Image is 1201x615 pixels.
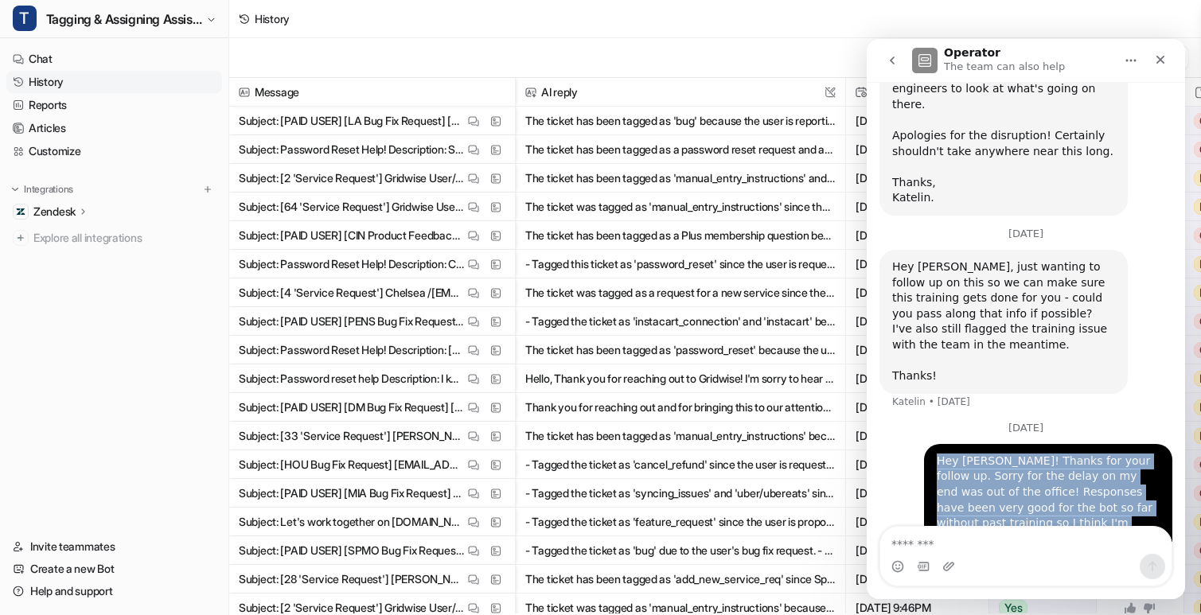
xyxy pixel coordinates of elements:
span: [DATE] 9:45AM [852,450,982,479]
button: The ticket has been tagged as 'add_new_service_req' since SpeedX is not currently listed for auto... [525,565,836,594]
p: Subject: [HOU Bug Fix Request] [EMAIL_ADDRESS][DOMAIN_NAME] Description: *App Version*: 3.70.0 (2... [239,450,464,479]
span: Explore all integrations [33,225,216,251]
p: Subject: [2 'Service Request'] Gridwise User/[EMAIL_ADDRESS][DOMAIN_NAME]> Description: *App Vers... [239,164,464,193]
iframe: Intercom live chat [867,39,1185,599]
p: Subject: Password reset help Description: I keep trying to reset my password, but I’m not receivi... [239,364,464,393]
div: Hey [PERSON_NAME], just wanting to follow up on this so we can make sure this training gets done ... [13,211,261,355]
p: Subject: Let's work together on [DOMAIN_NAME] and gain 📈 Description: Hi there, Kudos on the grea... [239,508,464,536]
span: [DATE] 6:39AM [852,193,982,221]
p: Subject: [PAID USER] [LA Bug Fix Request] [EMAIL_ADDRESS][DOMAIN_NAME] Description: *App Version*... [239,107,464,135]
p: Integrations [24,183,73,196]
div: [DATE] [13,383,306,405]
p: Subject: [33 'Service Request'] [PERSON_NAME]/[EMAIL_ADDRESS][DOMAIN_NAME]> Description: *App Ver... [239,422,464,450]
span: [DATE] 7:16AM [852,508,982,536]
button: Emoji picker [25,521,37,534]
span: [DATE] 7:45AM [852,164,982,193]
div: Katelin • [DATE] [25,358,103,368]
div: Hey [PERSON_NAME]! Thanks for your follow up. Sorry for the delay on my end was out of the office... [70,415,293,524]
button: The ticket was tagged as 'manual_entry_instructions' since the user is requesting a way to manual... [525,193,836,221]
a: Invite teammates [6,535,222,558]
span: [DATE] 4:45PM [852,364,982,393]
button: Gif picker [50,521,63,534]
button: Integrations [6,181,78,197]
a: Create a new Bot [6,558,222,580]
p: Subject: [PAID USER] [MIA Bug Fix Request] [PERSON_NAME][EMAIL_ADDRESS][DOMAIN_NAME] Description:... [239,479,464,508]
p: Subject: Password Reset Help! Description: Salazar81? Enviado desde mi iPhone [239,135,464,164]
span: [DATE] 8:36PM [852,307,982,336]
a: Articles [6,117,222,139]
a: Reports [6,94,222,116]
button: - Tagged the ticket as 'feature_request' since the user is proposing a content partnership/collab... [525,508,836,536]
button: - Tagged the ticket as 'syncing_issues' and 'uber/ubereats' since the user is unable to sync thei... [525,479,836,508]
div: History [255,10,290,27]
button: - Tagged the ticket as 'instacart_connection' and 'instacart' because the user can't link their I... [525,307,836,336]
img: Zendesk [16,207,25,216]
button: - Tagged the ticket as 'bug' due to the user's bug fix request. - Assigned to user ID '3602926047... [525,536,836,565]
p: Subject: [PAID USER] [PENS Bug Fix Request] [EMAIL_ADDRESS][DOMAIN_NAME] Description: *App Versio... [239,307,464,336]
span: T [13,6,37,31]
p: Subject: [4 'Service Request'] Chelsea /[EMAIL_ADDRESS][DOMAIN_NAME]> Description: *App Version*:... [239,278,464,307]
div: [DATE] [13,189,306,211]
span: [DATE] 3:12AM [852,221,982,250]
span: AI reply [522,78,839,107]
textarea: Message… [14,488,305,515]
span: [DATE] 11:51PM [852,536,982,565]
span: [DATE] 11:48AM [852,107,982,135]
button: Send a message… [273,515,298,540]
div: Kim says… [13,405,306,552]
button: The ticket has been tagged as 'password_reset' because the user requested help with resetting the... [525,336,836,364]
button: The ticket has been tagged as 'bug' because the user is reporting an issue after reactivating the... [525,107,836,135]
p: Zendesk [33,204,76,220]
p: Subject: [PAID USER] [SPMO Bug Fix Request] [EMAIL_ADDRESS][DOMAIN_NAME] Description: *App Versio... [239,536,464,565]
button: The ticket has been tagged as a Plus membership question because the user expressed confusion abo... [525,221,836,250]
button: The ticket was tagged as a request for a new service since the message does not match any known s... [525,278,836,307]
img: expand menu [10,184,21,195]
span: [DATE] 11:34PM [852,565,982,594]
a: Customize [6,140,222,162]
span: [DATE] 1:51PM [852,393,982,422]
button: Upload attachment [76,521,88,534]
p: Subject: [PAID USER] [CIN Product Feedback] [EMAIL_ADDRESS][DOMAIN_NAME] Description: *App Versio... [239,221,464,250]
p: Subject: Password Reset Help! Description: [EMAIL_ADDRESS][DOMAIN_NAME] Lovesingh5466 [239,336,464,364]
div: Hey [PERSON_NAME]! Thanks for your follow up. Sorry for the delay on my end was out of the office... [57,405,306,533]
p: Subject: Password Reset Help! Description: Change password [239,250,464,278]
img: explore all integrations [13,230,29,246]
span: Message [236,78,509,107]
p: Subject: [64 'Service Request'] Gridwise User/[EMAIL_ADDRESS][DOMAIN_NAME]> Description: *App Ver... [239,193,464,221]
a: Explore all integrations [6,227,222,249]
button: The ticket has been tagged as 'manual_entry_instructions' because the request mentions "Applemaps... [525,422,836,450]
span: [DATE] 9:08PM [852,278,982,307]
button: - Tagged this ticket as 'password_reset' since the user is requesting password change assistance.... [525,250,836,278]
button: - Tagged the ticket as 'cancel_refund' since the user is requesting a refund for an unauthorized ... [525,450,836,479]
a: Help and support [6,580,222,602]
p: Subject: [28 'Service Request'] [PERSON_NAME] /[EMAIL_ADDRESS][DOMAIN_NAME]> Description: *App Ve... [239,565,464,594]
a: History [6,71,222,93]
span: Tagging & Assigning Assistant [46,8,202,30]
span: Created at [852,78,982,107]
div: Hey [PERSON_NAME], just wanting to follow up on this so we can make sure this training gets done ... [25,220,248,345]
img: menu_add.svg [202,184,213,195]
span: [DATE] 8:36AM [852,479,982,508]
span: [DATE] 8:12PM [852,336,982,364]
span: [DATE] 11:01AM [852,422,982,450]
p: Subject: [PAID USER] [DM Bug Fix Request] [EMAIL_ADDRESS][DOMAIN_NAME] Description: *App Version*... [239,393,464,422]
div: Katelin says… [13,211,306,383]
span: [DATE] 10:42AM [852,135,982,164]
span: [DATE] 10:23PM [852,250,982,278]
button: The ticket has been tagged as 'manual_entry_instructions' and assigned to the appropriate team me... [525,164,836,193]
button: Thank you for reaching out and for bringing this to our attention. We are aware of issues related... [525,393,836,422]
button: Hello, Thank you for reaching out to Gridwise! I'm sorry to hear that you're having trouble with ... [525,364,836,393]
a: Chat [6,48,222,70]
button: The ticket has been tagged as a password reset request and assigned to the appropriate team for f... [525,135,836,164]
